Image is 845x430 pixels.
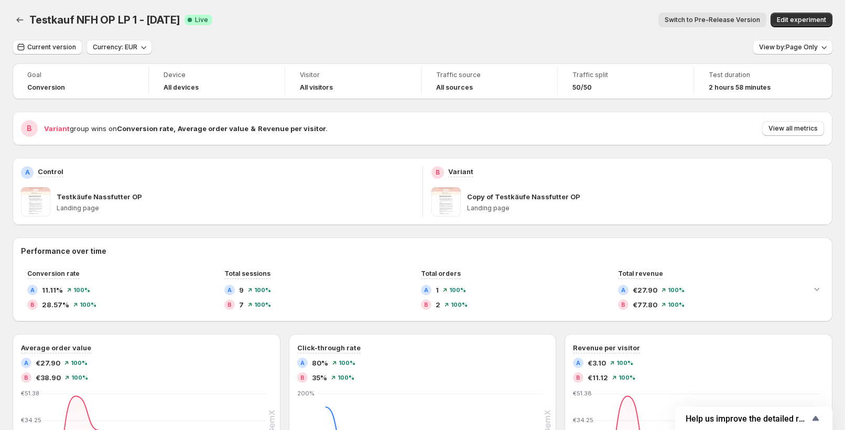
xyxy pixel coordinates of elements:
button: Current version [13,40,82,55]
span: 7 [239,299,244,310]
button: Expand chart [809,282,824,296]
a: Test duration2 hours 58 minutes [709,70,816,93]
text: €51.38 [21,390,39,397]
h2: A [30,287,35,293]
span: Goal [27,71,134,79]
span: €27.90 [633,285,657,295]
h2: B [621,302,625,308]
span: Device [164,71,270,79]
h3: Click-through rate [297,342,361,353]
button: Show survey - Help us improve the detailed report for A/B campaigns [686,412,822,425]
span: Conversion [27,83,65,92]
button: Back [13,13,27,27]
span: Switch to Pre-Release Version [665,16,760,24]
h2: A [300,360,305,366]
h2: A [576,360,580,366]
span: 100 % [449,287,466,293]
text: €34.25 [573,416,593,424]
a: GoalConversion [27,70,134,93]
span: Visitor [300,71,406,79]
h2: A [227,287,232,293]
span: €11.12 [588,372,608,383]
h2: A [621,287,625,293]
span: Edit experiment [777,16,826,24]
h2: B [576,374,580,381]
span: 100 % [616,360,633,366]
span: Currency: EUR [93,43,137,51]
text: €51.38 [573,390,592,397]
button: View all metrics [762,121,824,136]
button: Currency: EUR [86,40,152,55]
span: Total orders [421,270,461,277]
span: 100 % [338,374,354,381]
a: Traffic sourceAll sources [436,70,543,93]
span: €3.10 [588,358,606,368]
span: €38.90 [36,372,61,383]
strong: Revenue per visitor [258,124,326,133]
span: 2 [436,299,440,310]
h4: All sources [436,83,473,92]
span: 100 % [73,287,90,293]
button: View by:Page Only [753,40,832,55]
span: Variant [44,124,70,133]
span: Testkauf NFH OP LP 1 - [DATE] [29,14,180,26]
strong: Conversion rate [117,124,174,133]
h3: Revenue per visitor [573,342,640,353]
strong: Average order value [178,124,248,133]
h4: All visitors [300,83,333,92]
p: Landing page [467,204,825,212]
span: 100 % [619,374,635,381]
span: Test duration [709,71,816,79]
img: Copy of Testkäufe Nassfutter OP [431,187,461,217]
a: DeviceAll devices [164,70,270,93]
span: Total sessions [224,270,270,277]
span: Live [195,16,208,24]
h2: B [436,168,440,177]
span: 2 hours 58 minutes [709,83,771,92]
span: 11.11% [42,285,63,295]
h4: All devices [164,83,199,92]
span: 100 % [71,374,88,381]
span: Conversion rate [27,270,80,277]
h2: B [27,123,32,134]
span: 28.57% [42,299,69,310]
span: 50/50 [572,83,592,92]
span: Current version [27,43,76,51]
h2: B [227,302,232,308]
p: Copy of Testkäufe Nassfutter OP [467,191,580,202]
span: 100 % [254,302,271,308]
span: €77.80 [633,299,657,310]
h2: B [30,302,35,308]
span: Total revenue [618,270,663,277]
span: 100 % [339,360,355,366]
strong: & [251,124,256,133]
span: group wins on . [44,124,328,133]
span: 100 % [80,302,96,308]
span: 100 % [668,302,685,308]
h2: A [424,287,428,293]
span: Traffic split [572,71,679,79]
span: Traffic source [436,71,543,79]
span: View by: Page Only [759,43,818,51]
span: 1 [436,285,439,295]
span: 100 % [668,287,685,293]
span: 100 % [451,302,468,308]
h2: B [24,374,28,381]
a: VisitorAll visitors [300,70,406,93]
span: 9 [239,285,244,295]
span: €27.90 [36,358,60,368]
h2: B [424,302,428,308]
h2: B [300,374,305,381]
p: Control [38,166,63,177]
button: Edit experiment [771,13,832,27]
h3: Average order value [21,342,91,353]
span: Help us improve the detailed report for A/B campaigns [686,414,809,424]
p: Variant [448,166,473,177]
p: Testkäufe Nassfutter OP [57,191,142,202]
span: 80% [312,358,328,368]
span: View all metrics [768,124,818,133]
img: Testkäufe Nassfutter OP [21,187,50,217]
span: 35% [312,372,327,383]
p: Landing page [57,204,414,212]
h2: A [25,168,30,177]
